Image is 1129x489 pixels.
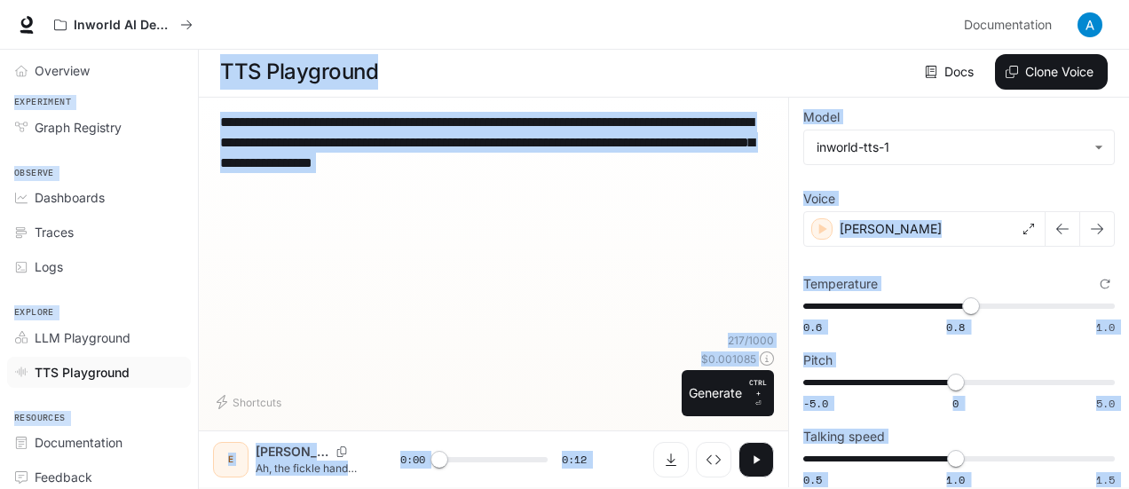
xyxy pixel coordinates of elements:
[803,396,828,411] span: -5.0
[803,472,822,487] span: 0.5
[1096,319,1115,335] span: 1.0
[921,54,981,90] a: Docs
[562,451,587,469] span: 0:12
[35,188,105,207] span: Dashboards
[1095,274,1115,294] button: Reset to default
[682,370,774,416] button: GenerateCTRL +⏎
[803,354,833,367] p: Pitch
[7,55,191,86] a: Overview
[217,446,245,474] div: E
[35,433,122,452] span: Documentation
[256,461,358,476] p: Ah, the fickle hand of fate strikes again. Don’t let it dampen your spirit; even the best players...
[35,328,130,347] span: LLM Playground
[653,442,689,477] button: Download audio
[7,357,191,388] a: TTS Playground
[35,61,90,80] span: Overview
[946,319,965,335] span: 0.8
[1072,7,1108,43] button: User avatar
[7,182,191,213] a: Dashboards
[803,278,878,290] p: Temperature
[957,7,1065,43] a: Documentation
[220,54,378,90] h1: TTS Playground
[7,217,191,248] a: Traces
[400,451,425,469] span: 0:00
[840,220,942,238] p: [PERSON_NAME]
[803,430,885,443] p: Talking speed
[256,443,329,461] p: [PERSON_NAME]
[35,468,92,486] span: Feedback
[1078,12,1102,37] img: User avatar
[7,427,191,458] a: Documentation
[35,363,130,382] span: TTS Playground
[46,7,201,43] button: All workspaces
[35,118,122,137] span: Graph Registry
[1096,472,1115,487] span: 1.5
[213,388,288,416] button: Shortcuts
[329,446,354,457] button: Copy Voice ID
[749,377,767,398] p: CTRL +
[1096,396,1115,411] span: 5.0
[803,319,822,335] span: 0.6
[35,223,74,241] span: Traces
[7,322,191,353] a: LLM Playground
[817,138,1086,156] div: inworld-tts-1
[749,377,767,409] p: ⏎
[7,112,191,143] a: Graph Registry
[964,14,1052,36] span: Documentation
[803,111,840,123] p: Model
[74,18,173,33] p: Inworld AI Demos
[946,472,965,487] span: 1.0
[952,396,959,411] span: 0
[995,54,1108,90] button: Clone Voice
[35,257,63,276] span: Logs
[696,442,731,477] button: Inspect
[7,251,191,282] a: Logs
[804,130,1114,164] div: inworld-tts-1
[803,193,835,205] p: Voice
